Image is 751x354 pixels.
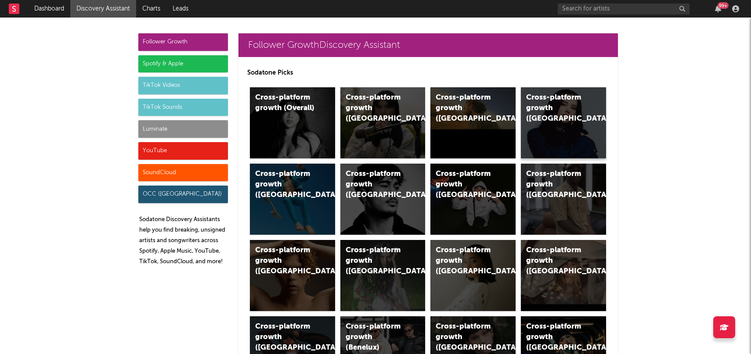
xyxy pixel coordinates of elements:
div: Cross-platform growth (Benelux) [346,322,405,353]
div: TikTok Sounds [138,99,228,116]
div: Cross-platform growth ([GEOGRAPHIC_DATA]) [346,245,405,277]
div: Cross-platform growth (Overall) [255,93,315,114]
div: OCC ([GEOGRAPHIC_DATA]) [138,186,228,203]
a: Cross-platform growth ([GEOGRAPHIC_DATA]) [521,87,606,158]
a: Cross-platform growth ([GEOGRAPHIC_DATA]) [340,240,426,311]
a: Follower GrowthDiscovery Assistant [238,33,618,57]
a: Cross-platform growth ([GEOGRAPHIC_DATA]) [430,240,516,311]
div: Cross-platform growth ([GEOGRAPHIC_DATA]) [255,245,315,277]
div: 99 + [718,2,729,9]
p: Sodatone Picks [247,68,609,78]
div: SoundCloud [138,164,228,182]
a: Cross-platform growth ([GEOGRAPHIC_DATA]) [340,164,426,235]
a: Cross-platform growth ([GEOGRAPHIC_DATA]) [430,87,516,158]
div: Cross-platform growth ([GEOGRAPHIC_DATA]) [346,93,405,124]
a: Cross-platform growth ([GEOGRAPHIC_DATA]) [521,240,606,311]
div: Spotify & Apple [138,55,228,73]
div: Follower Growth [138,33,228,51]
div: Cross-platform growth ([GEOGRAPHIC_DATA]) [436,245,495,277]
a: Cross-platform growth ([GEOGRAPHIC_DATA]) [521,164,606,235]
div: Cross-platform growth ([GEOGRAPHIC_DATA]) [526,93,586,124]
a: Cross-platform growth ([GEOGRAPHIC_DATA]) [250,164,335,235]
button: 99+ [715,5,721,12]
a: Cross-platform growth ([GEOGRAPHIC_DATA]) [340,87,426,158]
a: Cross-platform growth ([GEOGRAPHIC_DATA]) [250,240,335,311]
input: Search for artists [558,4,690,14]
p: Sodatone Discovery Assistants help you find breaking, unsigned artists and songwriters across Spo... [139,215,228,267]
div: Cross-platform growth ([GEOGRAPHIC_DATA]) [526,245,586,277]
a: Cross-platform growth ([GEOGRAPHIC_DATA]/GSA) [430,164,516,235]
div: TikTok Videos [138,77,228,94]
a: Cross-platform growth (Overall) [250,87,335,158]
div: Cross-platform growth ([GEOGRAPHIC_DATA]) [436,322,495,353]
div: Cross-platform growth ([GEOGRAPHIC_DATA]/GSA) [436,169,495,200]
div: Cross-platform growth ([GEOGRAPHIC_DATA]) [436,93,495,124]
div: Cross-platform growth ([GEOGRAPHIC_DATA]) [346,169,405,200]
div: Cross-platform growth ([GEOGRAPHIC_DATA]) [526,169,586,200]
div: Cross-platform growth ([GEOGRAPHIC_DATA]) [526,322,586,353]
div: Cross-platform growth ([GEOGRAPHIC_DATA]) [255,169,315,200]
div: YouTube [138,142,228,160]
div: Cross-platform growth ([GEOGRAPHIC_DATA]) [255,322,315,353]
div: Luminate [138,120,228,138]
